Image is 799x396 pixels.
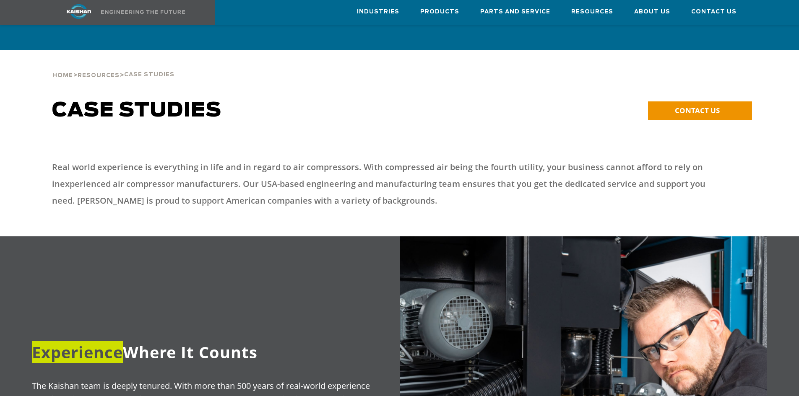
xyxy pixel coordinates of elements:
span: About Us [634,7,670,17]
a: Home [52,71,73,79]
span: Case Studies [52,101,221,121]
a: Industries [357,0,399,23]
a: Products [420,0,459,23]
span: Case Studies [124,72,174,78]
span: Industries [357,7,399,17]
img: Engineering the future [101,10,185,14]
span: Contact Us [691,7,737,17]
a: CONTACT US [648,101,752,120]
span: Where It Counts [32,341,258,363]
a: Resources [571,0,613,23]
a: About Us [634,0,670,23]
a: Parts and Service [480,0,550,23]
span: Resources [78,73,120,78]
img: kaishan logo [47,4,110,19]
a: Resources [78,71,120,79]
span: Experience [32,341,123,363]
span: CONTACT US [675,106,720,115]
a: Contact Us [691,0,737,23]
span: Products [420,7,459,17]
div: > > [52,50,174,82]
span: Home [52,73,73,78]
span: Parts and Service [480,7,550,17]
span: Resources [571,7,613,17]
p: Real world experience is everything in life and in regard to air compressors. With compressed air... [52,159,718,209]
